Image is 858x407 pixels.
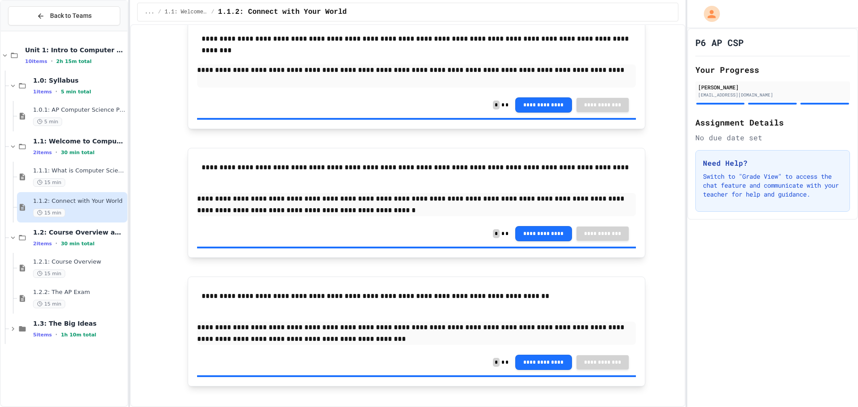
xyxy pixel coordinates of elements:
span: / [158,8,161,16]
span: 15 min [33,269,65,278]
span: 1.2: Course Overview and the AP Exam [33,228,126,236]
span: 1.1: Welcome to Computer Science [165,8,208,16]
span: 1.3: The Big Ideas [33,319,126,327]
span: 5 items [33,332,52,338]
span: 1.2.2: The AP Exam [33,289,126,296]
span: • [55,331,57,338]
span: • [55,240,57,247]
span: 5 min total [61,89,91,95]
span: 1h 10m total [61,332,96,338]
span: 1.0.1: AP Computer Science Principles in Python Course Syllabus [33,106,126,114]
div: No due date set [695,132,850,143]
div: [PERSON_NAME] [698,83,847,91]
span: Unit 1: Intro to Computer Science [25,46,126,54]
span: 1.1.1: What is Computer Science? [33,167,126,175]
span: 10 items [25,59,47,64]
span: 2h 15m total [56,59,92,64]
span: 30 min total [61,241,94,247]
span: 15 min [33,209,65,217]
span: / [211,8,214,16]
span: 1.1.2: Connect with Your World [33,197,126,205]
span: 1.2.1: Course Overview [33,258,126,266]
span: 5 min [33,117,62,126]
h2: Assignment Details [695,116,850,129]
span: 1.1.2: Connect with Your World [218,7,347,17]
h2: Your Progress [695,63,850,76]
span: 1.1: Welcome to Computer Science [33,137,126,145]
span: 15 min [33,300,65,308]
span: 30 min total [61,150,94,155]
span: ... [145,8,155,16]
span: 2 items [33,241,52,247]
span: 1.0: Syllabus [33,76,126,84]
span: • [55,149,57,156]
h1: P6 AP CSP [695,36,744,49]
p: Switch to "Grade View" to access the chat feature and communicate with your teacher for help and ... [703,172,842,199]
h3: Need Help? [703,158,842,168]
span: • [55,88,57,95]
span: 2 items [33,150,52,155]
div: [EMAIL_ADDRESS][DOMAIN_NAME] [698,92,847,98]
div: My Account [694,4,722,24]
span: Back to Teams [50,11,92,21]
span: • [51,58,53,65]
span: 15 min [33,178,65,187]
span: 1 items [33,89,52,95]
